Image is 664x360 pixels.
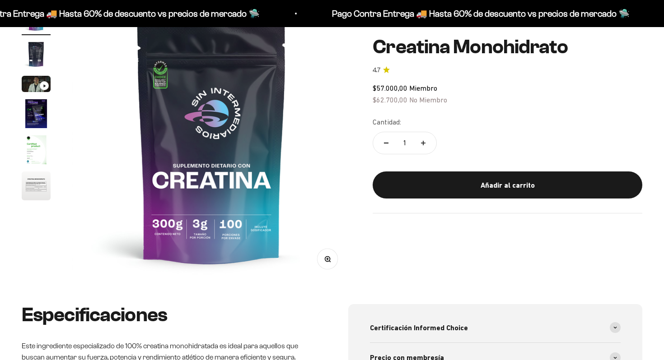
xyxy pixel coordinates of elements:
[373,65,380,75] span: 4.7
[373,84,407,92] span: $57.000,00
[22,304,316,326] h2: Especificaciones
[409,95,447,103] span: No Miembro
[22,40,51,71] button: Ir al artículo 2
[391,179,624,191] div: Añadir al carrito
[332,6,629,21] p: Pago Contra Entrega 🚚 Hasta 60% de descuento vs precios de mercado 🛸
[373,132,399,154] button: Reducir cantidad
[22,76,51,95] button: Ir al artículo 3
[22,171,51,200] img: Creatina Monohidrato
[370,313,621,343] summary: Certificación Informed Choice
[409,84,437,92] span: Miembro
[370,322,468,334] span: Certificación Informed Choice
[373,116,401,128] label: Cantidad:
[72,4,351,282] img: Creatina Monohidrato
[22,135,51,167] button: Ir al artículo 5
[22,99,51,131] button: Ir al artículo 4
[410,132,436,154] button: Aumentar cantidad
[373,65,642,75] a: 4.74.7 de 5.0 estrellas
[373,171,642,198] button: Añadir al carrito
[22,135,51,164] img: Creatina Monohidrato
[373,95,407,103] span: $62.700,00
[22,99,51,128] img: Creatina Monohidrato
[22,40,51,69] img: Creatina Monohidrato
[373,36,642,58] h1: Creatina Monohidrato
[22,171,51,203] button: Ir al artículo 6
